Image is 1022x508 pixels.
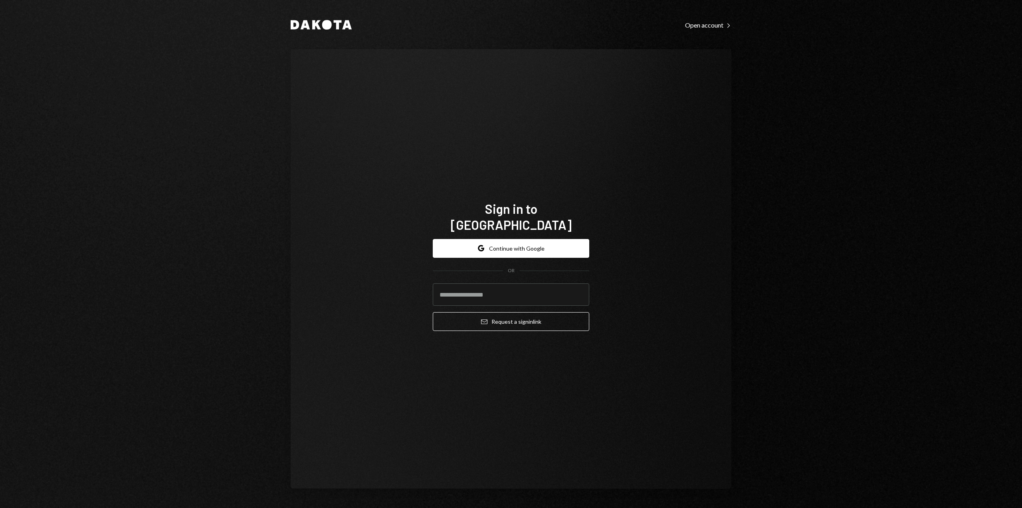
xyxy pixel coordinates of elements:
[685,21,731,29] div: Open account
[508,267,515,274] div: OR
[433,312,589,331] button: Request a signinlink
[685,20,731,29] a: Open account
[433,201,589,233] h1: Sign in to [GEOGRAPHIC_DATA]
[433,239,589,258] button: Continue with Google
